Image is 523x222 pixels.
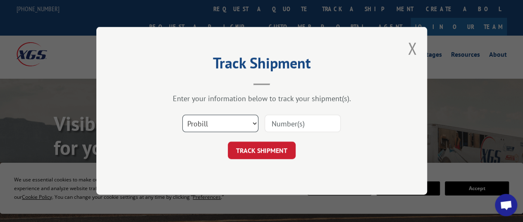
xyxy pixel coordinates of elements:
[265,115,341,133] input: Number(s)
[408,37,417,59] button: Close modal
[138,57,386,73] h2: Track Shipment
[495,194,517,216] a: Open chat
[138,94,386,104] div: Enter your information below to track your shipment(s).
[228,142,296,159] button: TRACK SHIPMENT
